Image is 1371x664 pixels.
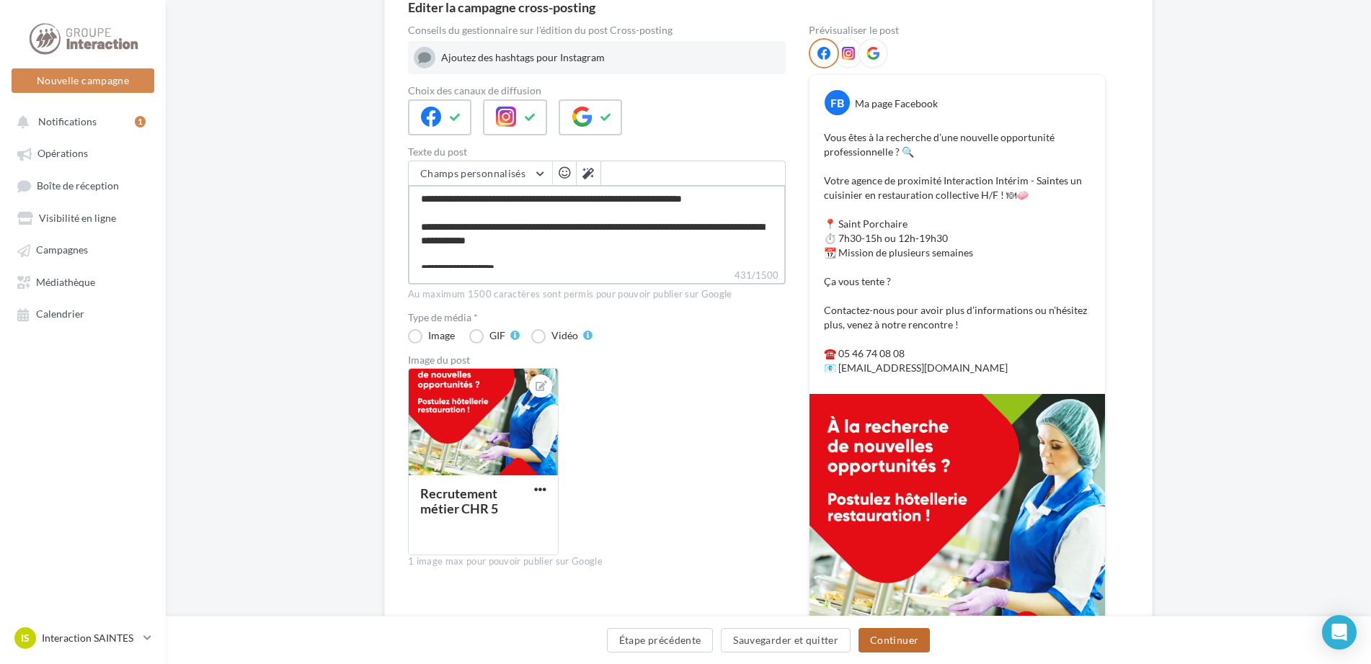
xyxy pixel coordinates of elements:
[408,313,786,323] label: Type de média *
[37,179,119,192] span: Boîte de réception
[408,86,786,96] label: Choix des canaux de diffusion
[36,244,88,256] span: Campagnes
[12,624,154,652] a: IS Interaction SAINTES
[9,236,157,262] a: Campagnes
[809,25,1106,35] div: Prévisualiser le post
[9,269,157,295] a: Médiathèque
[409,161,552,186] button: Champs personnalisés
[9,205,157,230] a: Visibilité en ligne
[825,90,850,115] div: FB
[408,288,786,301] div: Au maximum 1500 caractères sont permis pour pouvoir publier sur Google
[42,631,138,645] p: Interaction SAINTES
[824,130,1091,375] p: Vous êtes à la recherche d’une nouvelle opportunité professionnelle ? 🔍 Votre agence de proximité...
[858,628,930,652] button: Continuer
[9,140,157,166] a: Opérations
[21,631,30,645] span: IS
[408,555,786,568] div: 1 image max pour pouvoir publier sur Google
[36,308,84,320] span: Calendrier
[39,212,116,224] span: Visibilité en ligne
[1322,615,1357,650] div: Open Intercom Messenger
[9,108,151,134] button: Notifications 1
[12,68,154,93] button: Nouvelle campagne
[408,1,595,14] div: Editer la campagne cross-posting
[441,50,780,65] div: Ajoutez des hashtags pour Instagram
[607,628,714,652] button: Étape précédente
[9,300,157,326] a: Calendrier
[408,268,786,284] label: 431/1500
[36,276,95,288] span: Médiathèque
[855,97,938,111] div: Ma page Facebook
[9,172,157,199] a: Boîte de réception
[721,628,851,652] button: Sauvegarder et quitter
[135,116,146,127] div: 1
[489,331,505,341] div: GIF
[37,148,88,160] span: Opérations
[408,147,786,157] label: Texte du post
[551,331,578,341] div: Vidéo
[38,115,97,127] span: Notifications
[420,167,525,179] span: Champs personnalisés
[428,331,455,341] div: Image
[408,355,786,365] div: Image du post
[420,485,498,516] div: Recrutement métier CHR 5
[408,25,786,35] div: Conseils du gestionnaire sur l'édition du post Cross-posting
